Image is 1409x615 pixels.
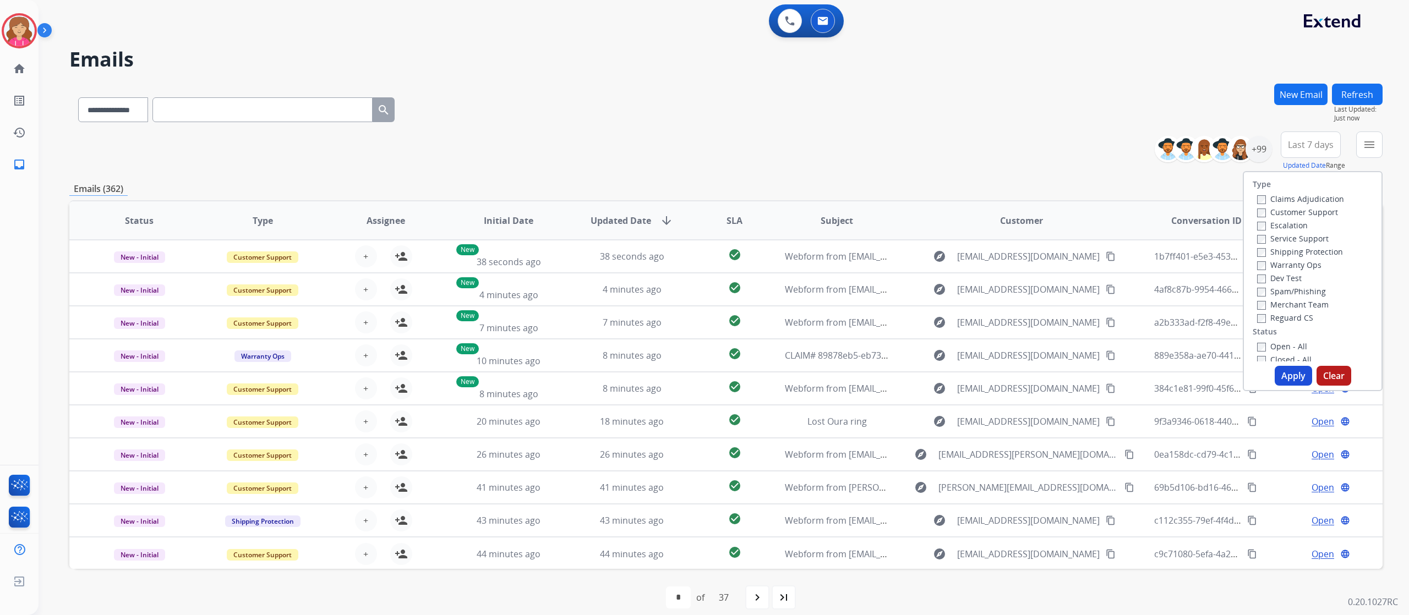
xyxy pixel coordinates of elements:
[355,543,377,565] button: +
[355,344,377,366] button: +
[456,310,479,321] p: New
[355,509,377,531] button: +
[114,515,165,527] span: New - Initial
[600,514,664,526] span: 43 minutes ago
[938,481,1118,494] span: [PERSON_NAME][EMAIL_ADDRESS][DOMAIN_NAME]
[1154,250,1319,262] span: 1b7ff401-e5e3-4537-82ed-fcaa5574145b
[1317,366,1351,386] button: Clear
[355,278,377,300] button: +
[395,514,408,527] mat-icon: person_add
[933,250,946,263] mat-icon: explore
[1154,481,1327,493] span: 69b5d106-bd16-46d2-bacc-432e12040b2b
[957,382,1100,395] span: [EMAIL_ADDRESS][DOMAIN_NAME]
[1154,448,1322,460] span: 0ea158dc-cd79-4c1f-b6d6-bcd9e45ac61e
[728,546,741,559] mat-icon: check_circle
[785,316,1034,328] span: Webform from [EMAIL_ADDRESS][DOMAIN_NAME] on [DATE]
[13,126,26,139] mat-icon: history
[1154,283,1321,295] span: 4af8c87b-9954-466d-91aa-3b2cbb5e9af6
[1257,273,1302,283] label: Dev Test
[1334,114,1383,123] span: Just now
[751,591,764,604] mat-icon: navigate_next
[728,314,741,327] mat-icon: check_circle
[227,251,298,263] span: Customer Support
[728,347,741,360] mat-icon: check_circle
[821,214,853,227] span: Subject
[1106,515,1116,525] mat-icon: content_copy
[727,214,742,227] span: SLA
[363,481,368,494] span: +
[1312,547,1334,561] span: Open
[710,586,738,608] div: 37
[957,283,1100,296] span: [EMAIL_ADDRESS][DOMAIN_NAME]
[477,415,540,427] span: 20 minutes ago
[1257,195,1266,204] input: Claims Adjudication
[227,416,298,428] span: Customer Support
[1257,343,1266,352] input: Open - All
[1106,317,1116,327] mat-icon: content_copy
[114,449,165,461] span: New - Initial
[479,322,538,334] span: 7 minutes ago
[1312,514,1334,527] span: Open
[600,548,664,560] span: 44 minutes ago
[114,549,165,561] span: New - Initial
[1340,515,1350,525] mat-icon: language
[1253,326,1277,337] label: Status
[114,482,165,494] span: New - Initial
[1106,350,1116,360] mat-icon: content_copy
[785,548,1034,560] span: Webform from [EMAIL_ADDRESS][DOMAIN_NAME] on [DATE]
[1246,136,1272,162] div: +99
[600,481,664,493] span: 41 minutes ago
[477,448,540,460] span: 26 minutes ago
[1283,161,1345,170] span: Range
[13,62,26,75] mat-icon: home
[395,547,408,561] mat-icon: person_add
[227,482,298,494] span: Customer Support
[1247,416,1257,426] mat-icon: content_copy
[1154,382,1318,394] span: 384c1e81-99f0-45f6-9451-85045fb81b61
[1257,194,1344,204] label: Claims Adjudication
[933,547,946,561] mat-icon: explore
[933,316,946,329] mat-icon: explore
[227,317,298,329] span: Customer Support
[363,448,368,461] span: +
[1257,260,1321,270] label: Warranty Ops
[114,416,165,428] span: New - Initial
[728,446,741,459] mat-icon: check_circle
[355,311,377,333] button: +
[933,382,946,395] mat-icon: explore
[785,250,1034,262] span: Webform from [EMAIL_ADDRESS][DOMAIN_NAME] on [DATE]
[785,514,1034,526] span: Webform from [EMAIL_ADDRESS][DOMAIN_NAME] on [DATE]
[69,48,1383,70] h2: Emails
[1247,515,1257,525] mat-icon: content_copy
[13,158,26,171] mat-icon: inbox
[957,415,1100,428] span: [EMAIL_ADDRESS][DOMAIN_NAME]
[4,15,35,46] img: avatar
[1106,549,1116,559] mat-icon: content_copy
[1257,235,1266,244] input: Service Support
[395,250,408,263] mat-icon: person_add
[1171,214,1242,227] span: Conversation ID
[1257,286,1326,296] label: Spam/Phishing
[933,415,946,428] mat-icon: explore
[1257,288,1266,296] input: Spam/Phishing
[933,283,946,296] mat-icon: explore
[1154,514,1316,526] span: c112c355-79ef-4f4d-98a3-9bab42fe7f3d
[957,250,1100,263] span: [EMAIL_ADDRESS][DOMAIN_NAME]
[1257,341,1307,352] label: Open - All
[1283,161,1326,170] button: Updated Date
[1253,179,1271,190] label: Type
[785,448,1102,460] span: Webform from [EMAIL_ADDRESS][PERSON_NAME][DOMAIN_NAME] on [DATE]
[1154,548,1321,560] span: c9c71080-5efa-4a24-b105-20832d9004c8
[477,256,541,268] span: 38 seconds ago
[696,591,704,604] div: of
[355,476,377,498] button: +
[363,349,368,362] span: +
[456,277,479,288] p: New
[363,382,368,395] span: +
[114,350,165,362] span: New - Initial
[1257,208,1266,217] input: Customer Support
[363,283,368,296] span: +
[1154,316,1321,328] span: a2b333ad-f2f8-49e3-a6cd-9a71846288b9
[728,281,741,294] mat-icon: check_circle
[227,284,298,296] span: Customer Support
